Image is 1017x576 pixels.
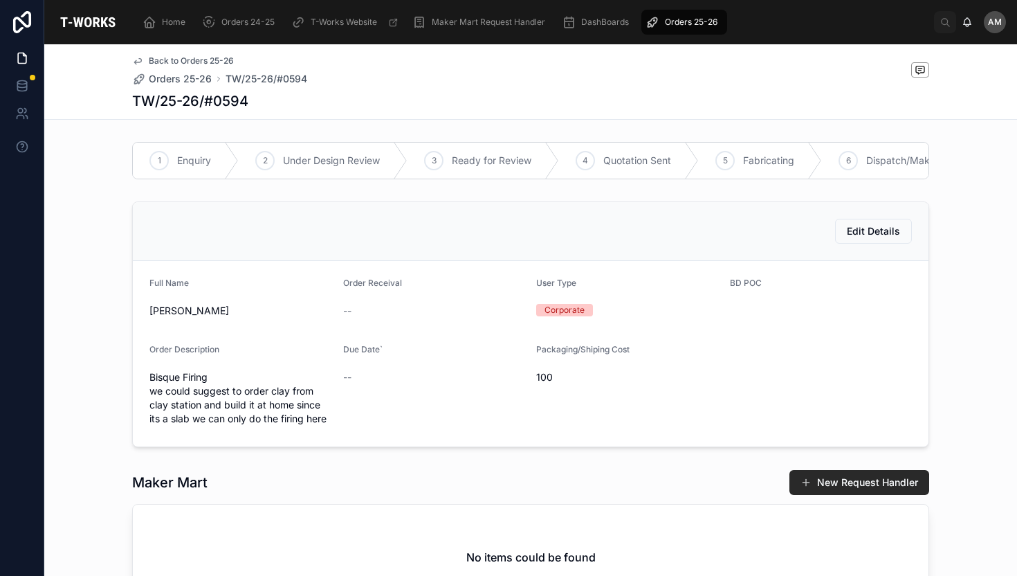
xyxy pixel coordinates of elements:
span: Quotation Sent [603,154,671,168]
a: T-Works Website [287,10,405,35]
span: Fabricating [743,154,794,168]
span: DashBoards [581,17,629,28]
button: Edit Details [835,219,912,244]
a: Orders 25-26 [641,10,727,35]
span: T-Works Website [311,17,377,28]
span: am [988,17,1002,28]
span: 3 [432,155,437,166]
span: 5 [723,155,728,166]
span: Packaging/Shiping Cost [536,344,630,354]
span: -- [343,370,351,384]
span: Orders 24-25 [221,17,275,28]
h2: No items could be found [466,549,596,566]
a: Orders 25-26 [132,72,212,86]
a: Home [138,10,195,35]
span: Edit Details [847,224,900,238]
span: Order Description [149,344,219,354]
span: Under Design Review [283,154,380,168]
span: 6 [846,155,851,166]
span: [PERSON_NAME] [149,304,332,318]
a: TW/25-26/#0594 [226,72,307,86]
h1: TW/25-26/#0594 [132,91,248,111]
div: scrollable content [131,7,934,37]
span: Enquiry [177,154,211,168]
h1: Maker Mart [132,473,208,492]
span: Full Name [149,278,189,288]
span: Bisque Firing we could suggest to order clay from clay station and build it at home since its a s... [149,370,332,426]
span: Ready for Review [452,154,531,168]
a: Orders 24-25 [198,10,284,35]
span: 100 [536,370,719,384]
span: Due Date` [343,344,383,354]
img: App logo [55,11,120,33]
span: Home [162,17,185,28]
span: 2 [263,155,268,166]
div: Corporate [544,304,585,316]
span: 4 [583,155,588,166]
span: -- [343,304,351,318]
button: New Request Handler [789,470,929,495]
a: DashBoards [558,10,639,35]
span: 1 [158,155,161,166]
span: Maker Mart Request Handler [432,17,545,28]
span: BD POC [730,278,762,288]
span: Dispatch/Makers Mart [866,154,968,168]
span: Order Receival [343,278,402,288]
span: User Type [536,278,576,288]
a: Back to Orders 25-26 [132,55,234,66]
span: Back to Orders 25-26 [149,55,234,66]
span: Orders 25-26 [665,17,717,28]
a: Maker Mart Request Handler [408,10,555,35]
span: Orders 25-26 [149,72,212,86]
